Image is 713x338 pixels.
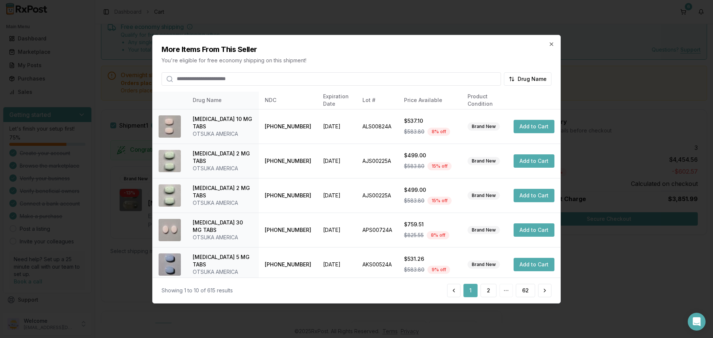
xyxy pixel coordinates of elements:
img: Abilify 2 MG TABS [159,150,181,172]
div: Brand New [468,157,500,165]
div: OTSUKA AMERICA [193,165,253,172]
div: [MEDICAL_DATA] 30 MG TABS [193,219,253,234]
button: Drug Name [504,72,551,85]
div: [MEDICAL_DATA] 5 MG TABS [193,253,253,268]
img: Abilify 10 MG TABS [159,115,181,138]
td: AKS00524A [356,247,398,282]
span: $583.80 [404,163,424,170]
img: Abilify 30 MG TABS [159,219,181,241]
div: $499.00 [404,186,456,194]
th: Product Condition [462,91,508,109]
div: 9 % off [427,266,450,274]
div: Brand New [468,122,500,131]
img: Abilify 2 MG TABS [159,184,181,207]
td: APS00724A [356,213,398,247]
td: [PHONE_NUMBER] [259,213,317,247]
button: 62 [516,284,535,297]
div: 8 % off [427,231,449,239]
h2: More Items From This Seller [162,44,551,54]
th: NDC [259,91,317,109]
td: ALS00824A [356,109,398,144]
button: Add to Cart [514,120,554,133]
div: Brand New [468,226,500,234]
div: 15 % off [427,162,452,170]
td: AJS00225A [356,144,398,178]
button: Add to Cart [514,258,554,271]
th: Drug Name [187,91,259,109]
div: 15 % off [427,197,452,205]
button: Add to Cart [514,154,554,168]
div: $531.26 [404,255,456,263]
span: $583.80 [404,197,424,204]
p: You're eligible for free economy shipping on this shipment! [162,56,551,64]
th: Price Available [398,91,462,109]
img: Abilify 5 MG TABS [159,253,181,276]
td: [PHONE_NUMBER] [259,109,317,144]
div: Showing 1 to 10 of 615 results [162,287,233,294]
div: [MEDICAL_DATA] 10 MG TABS [193,115,253,130]
td: [PHONE_NUMBER] [259,178,317,213]
td: [DATE] [317,144,356,178]
div: Brand New [468,260,500,269]
div: [MEDICAL_DATA] 2 MG TABS [193,184,253,199]
span: $583.80 [404,128,424,135]
span: $825.55 [404,232,424,239]
button: Add to Cart [514,189,554,202]
span: Drug Name [518,75,547,82]
div: OTSUKA AMERICA [193,268,253,276]
div: $759.51 [404,221,456,228]
button: 1 [463,284,478,297]
td: [DATE] [317,247,356,282]
td: AJS00225A [356,178,398,213]
div: $499.00 [404,152,456,159]
td: [PHONE_NUMBER] [259,144,317,178]
td: [DATE] [317,178,356,213]
button: Add to Cart [514,223,554,237]
div: Brand New [468,191,500,200]
button: 2 [481,284,497,297]
span: $583.80 [404,266,424,273]
td: [PHONE_NUMBER] [259,247,317,282]
div: $537.10 [404,117,456,125]
div: OTSUKA AMERICA [193,234,253,241]
div: [MEDICAL_DATA] 2 MG TABS [193,150,253,165]
div: OTSUKA AMERICA [193,199,253,207]
div: OTSUKA AMERICA [193,130,253,138]
th: Expiration Date [317,91,356,109]
th: Lot # [356,91,398,109]
div: 8 % off [427,128,450,136]
td: [DATE] [317,213,356,247]
td: [DATE] [317,109,356,144]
